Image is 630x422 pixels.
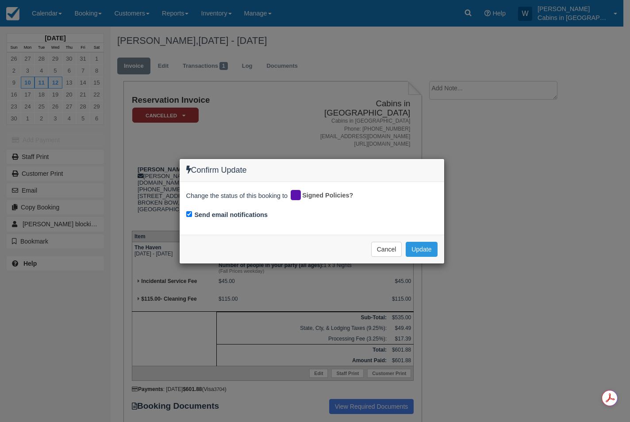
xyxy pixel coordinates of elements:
[186,166,438,175] h4: Confirm Update
[406,242,437,257] button: Update
[195,210,268,220] label: Send email notifications
[371,242,402,257] button: Cancel
[289,189,360,203] div: Signed Policies?
[186,191,288,203] span: Change the status of this booking to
